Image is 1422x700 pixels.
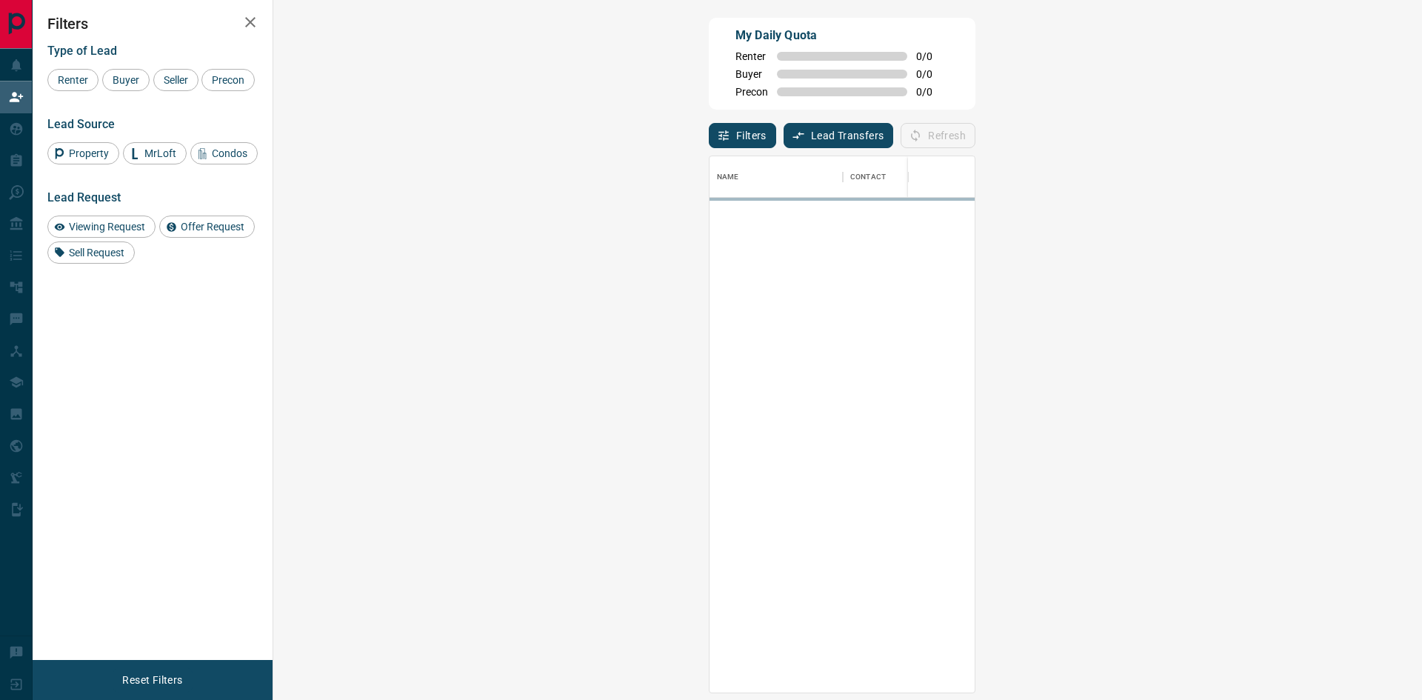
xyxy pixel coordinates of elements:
[123,142,187,164] div: MrLoft
[735,68,768,80] span: Buyer
[107,74,144,86] span: Buyer
[47,190,121,204] span: Lead Request
[102,69,150,91] div: Buyer
[784,123,894,148] button: Lead Transfers
[47,117,115,131] span: Lead Source
[735,27,949,44] p: My Daily Quota
[158,74,193,86] span: Seller
[916,86,949,98] span: 0 / 0
[176,221,250,233] span: Offer Request
[47,15,258,33] h2: Filters
[850,156,886,198] div: Contact
[201,69,255,91] div: Precon
[47,216,156,238] div: Viewing Request
[735,50,768,62] span: Renter
[190,142,258,164] div: Condos
[113,667,192,693] button: Reset Filters
[47,69,99,91] div: Renter
[64,247,130,259] span: Sell Request
[139,147,181,159] span: MrLoft
[47,44,117,58] span: Type of Lead
[710,156,843,198] div: Name
[159,216,255,238] div: Offer Request
[53,74,93,86] span: Renter
[207,147,253,159] span: Condos
[47,241,135,264] div: Sell Request
[153,69,198,91] div: Seller
[735,86,768,98] span: Precon
[709,123,776,148] button: Filters
[64,147,114,159] span: Property
[843,156,961,198] div: Contact
[717,156,739,198] div: Name
[916,50,949,62] span: 0 / 0
[47,142,119,164] div: Property
[64,221,150,233] span: Viewing Request
[207,74,250,86] span: Precon
[916,68,949,80] span: 0 / 0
